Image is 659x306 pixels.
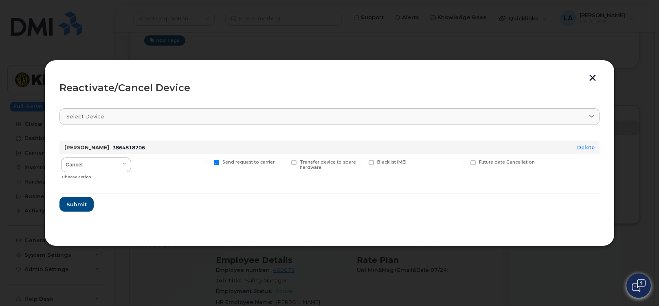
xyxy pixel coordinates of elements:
div: Choose action [62,170,131,180]
input: Future date Cancellation [461,160,465,164]
span: 3864818206 [112,144,145,151]
span: Send request to carrier [222,160,275,165]
span: Blacklist IMEI [377,160,406,165]
span: Future date Cancellation [479,160,535,165]
input: Transfer device to spare hardware [281,160,286,164]
img: Open chat [632,279,646,292]
input: Send request to carrier [204,160,208,164]
div: Reactivate/Cancel Device [59,83,600,93]
input: Blacklist IMEI [359,160,363,164]
span: Transfer device to spare hardware [300,160,356,170]
a: Delete [577,144,595,151]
